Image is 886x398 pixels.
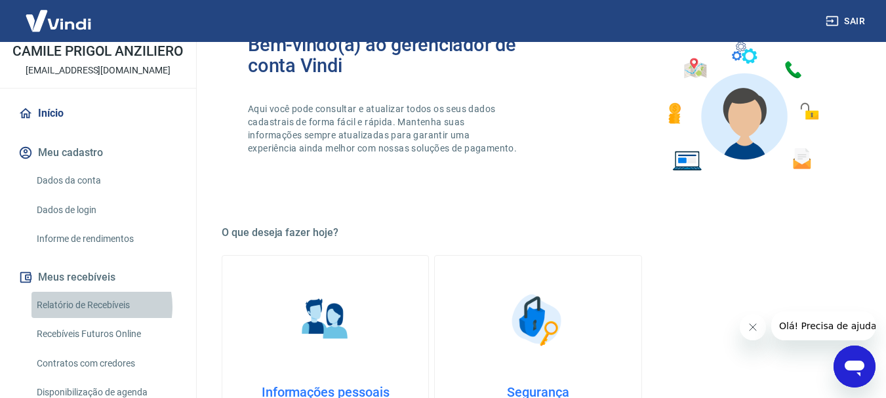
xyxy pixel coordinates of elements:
iframe: Mensagem da empresa [771,311,876,340]
span: Olá! Precisa de ajuda? [8,9,110,20]
button: Meus recebíveis [16,263,180,292]
h5: O que deseja fazer hoje? [222,226,855,239]
button: Sair [823,9,870,33]
a: Recebíveis Futuros Online [31,321,180,348]
iframe: Botão para abrir a janela de mensagens [834,346,876,388]
a: Início [16,99,180,128]
h2: Bem-vindo(a) ao gerenciador de conta Vindi [248,34,538,76]
a: Contratos com credores [31,350,180,377]
a: Relatório de Recebíveis [31,292,180,319]
img: Vindi [16,1,101,41]
iframe: Fechar mensagem [740,314,766,340]
img: Imagem de um avatar masculino com diversos icones exemplificando as funcionalidades do gerenciado... [656,34,828,179]
a: Dados de login [31,197,180,224]
img: Informações pessoais [292,287,358,353]
a: Informe de rendimentos [31,226,180,252]
p: CAMILE PRIGOL ANZILIERO [12,45,184,58]
a: Dados da conta [31,167,180,194]
p: Aqui você pode consultar e atualizar todos os seus dados cadastrais de forma fácil e rápida. Mant... [248,102,519,155]
button: Meu cadastro [16,138,180,167]
p: [EMAIL_ADDRESS][DOMAIN_NAME] [26,64,171,77]
img: Segurança [505,287,571,353]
